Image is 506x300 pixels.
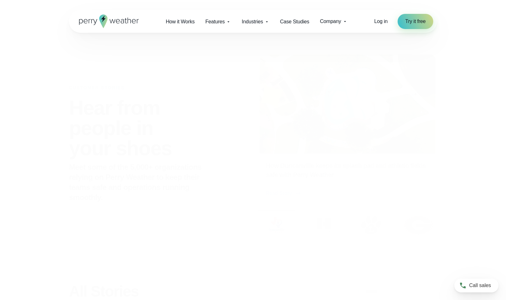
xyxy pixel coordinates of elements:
span: Features [205,18,225,26]
a: Case Studies [275,15,315,28]
span: How it Works [166,18,195,26]
span: Call sales [469,282,491,289]
span: Company [320,18,341,25]
span: Industries [242,18,263,26]
a: How it Works [160,15,200,28]
a: Log in [374,18,388,25]
a: Try it free [398,14,433,29]
span: Log in [374,19,388,24]
span: Case Studies [280,18,309,26]
span: Try it free [405,18,426,25]
a: Call sales [454,279,498,292]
